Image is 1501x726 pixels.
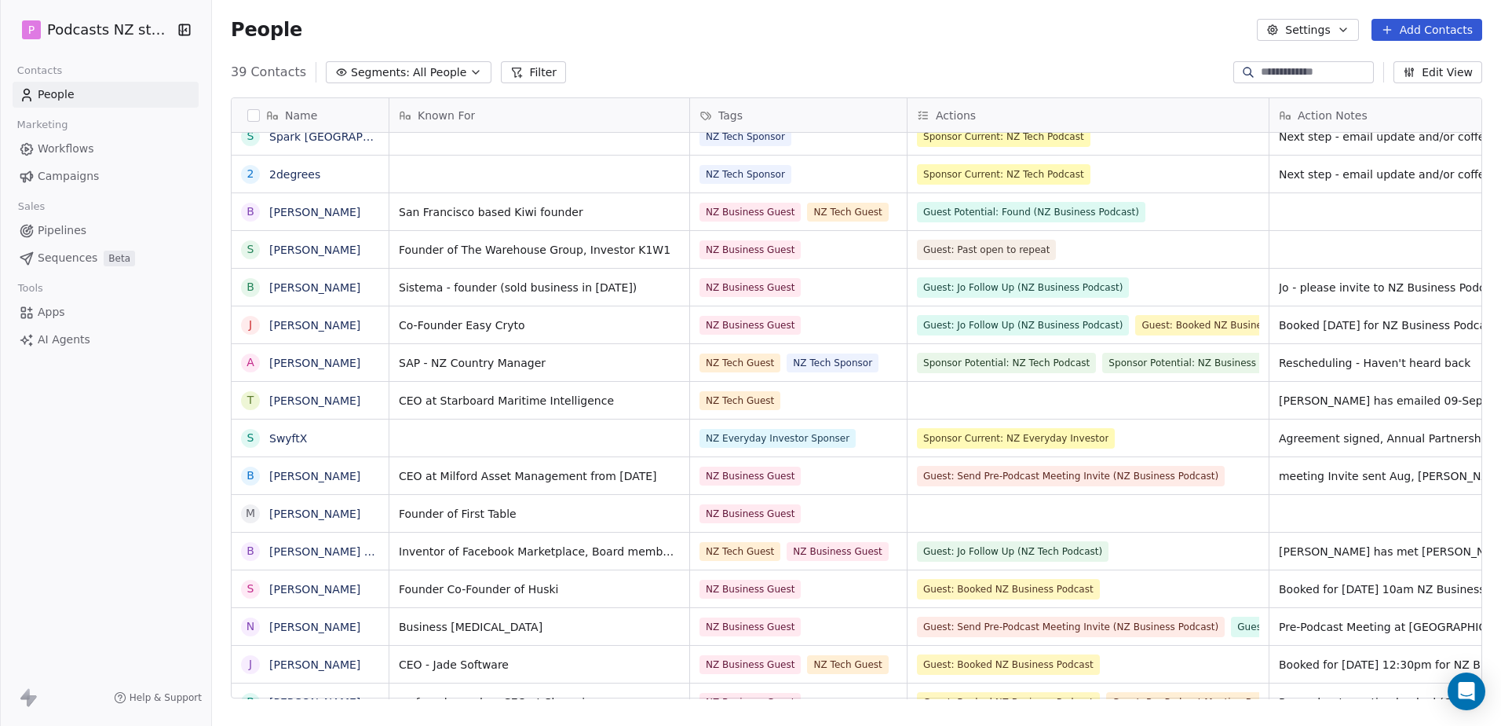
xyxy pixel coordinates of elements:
span: Action Notes [1298,108,1368,123]
a: [PERSON_NAME] [269,621,360,633]
button: Filter [501,61,566,83]
span: NZ Tech Sponsor [699,127,791,146]
span: Sales [11,195,52,218]
a: 2degrees [269,168,320,181]
a: AI Agents [13,327,199,353]
span: NZ Business Guest [699,203,802,222]
span: Sponsor Current: NZ Tech Podcast [923,167,1084,181]
span: NZ Tech Guest [807,655,888,674]
div: Known For [389,98,689,132]
div: J [249,317,252,333]
a: [PERSON_NAME] [269,244,360,256]
a: SequencesBeta [13,245,199,271]
span: SAP - NZ Country Manager [399,355,546,371]
a: Spark [GEOGRAPHIC_DATA] [269,130,420,143]
span: Business [MEDICAL_DATA] [399,619,542,635]
span: Guest: Send Pre-Podcast Meeting Invite (NZ Business Podcast) [923,620,1218,634]
span: Campaigns [38,168,99,185]
span: Workflows [38,141,94,157]
span: Marketing [10,113,75,137]
span: Contacts [10,59,69,82]
span: Actions [936,108,976,123]
span: CEO at Milford Asset Management from [DATE] [399,468,657,484]
span: NZ Everyday Investor Sponser [699,429,856,448]
div: B [247,203,254,220]
div: S [247,581,254,597]
a: [PERSON_NAME] [269,508,360,520]
div: Name [232,98,389,132]
span: All People [413,64,466,81]
div: T [247,392,254,409]
span: NZ Tech Sponsor [699,165,791,184]
span: NZ Business Guest [787,542,889,561]
a: [PERSON_NAME] [269,319,360,332]
span: NZ Business Guest [699,316,802,335]
a: People [13,82,199,108]
span: Guest: Past open to repeat [923,243,1050,257]
span: NZ Business Guest [699,504,802,523]
div: 2 [247,166,254,182]
button: Edit View [1393,61,1482,83]
div: S [247,128,254,145]
span: Tags [718,108,743,123]
a: [PERSON_NAME] [269,281,360,294]
button: PPodcasts NZ studio [19,16,167,43]
span: Pipelines [38,222,86,239]
span: Guest: Booked NZ Business Podcast [923,658,1094,672]
div: B [247,694,254,710]
div: A [247,354,254,371]
span: NZ Tech Sponsor [787,354,878,372]
span: NZ Business Guest [699,278,802,297]
span: NZ Tech Guest [699,354,780,372]
button: Add Contacts [1371,19,1482,41]
span: NZ Tech Guest [807,203,888,222]
span: Sistema - founder (sold business in [DATE]) [399,280,637,295]
span: Co-Founder Easy Cryto [399,317,525,333]
span: AI Agents [38,332,90,348]
button: Settings [1257,19,1358,41]
div: J [249,656,252,673]
span: Guest Potential: Found (NZ Business Podcast) [923,205,1139,219]
span: NZ Business Guest [699,618,802,636]
span: Guest: Jo Follow Up (NZ Tech Podcast) [923,544,1102,559]
a: [PERSON_NAME] Pan [269,545,384,558]
span: Segments: [351,64,410,81]
span: NZ Business Guest [699,693,802,712]
div: S [247,241,254,258]
span: Rescheduling - Haven't heard back [1279,355,1470,371]
a: [PERSON_NAME] [269,394,360,407]
span: NZ Business Guest [699,655,802,674]
span: People [231,18,302,42]
span: NZ Tech Guest [699,542,780,561]
span: NZ Business Guest [699,580,802,599]
span: Sponsor Potential: NZ Business Podcast [1108,356,1296,370]
span: Podcasts NZ studio [47,20,173,40]
a: Help & Support [114,691,202,704]
div: grid [232,133,389,699]
a: SwyftX [269,432,307,445]
span: Apps [38,304,65,321]
div: B [247,543,254,559]
span: Guest: Jo Follow Up (NZ Business Podcast) [923,280,1123,295]
span: Founder of The Warehouse Group, Investor K1W1 [399,242,670,258]
a: [PERSON_NAME] [269,470,360,482]
div: B [247,467,254,484]
a: [PERSON_NAME] [269,696,360,709]
span: Sponsor Potential: NZ Tech Podcast [923,356,1090,370]
span: Known For [418,108,475,123]
span: Guest: Booked NZ Business Podcast [1141,318,1312,332]
span: NZ Business Guest [699,467,802,486]
div: M [246,505,255,522]
span: Beta [104,251,135,266]
a: Apps [13,299,199,325]
span: Founder Co-Founder of Huski [399,581,558,597]
span: Sponsor Current: NZ Everyday Investor [923,431,1108,445]
span: Guest: Jo Follow Up (NZ Business Podcast) [1237,620,1437,634]
div: Open Intercom Messenger [1448,673,1485,710]
span: Inventor of Facebook Marketplace, Board member at [GEOGRAPHIC_DATA], much more [399,544,680,559]
span: CEO at Starboard Maritime Intelligence [399,393,614,409]
span: Founder of First Table [399,506,517,522]
a: Pipelines [13,218,199,244]
span: Help & Support [130,691,202,704]
span: Guest: Jo Follow Up (NZ Business Podcast) [923,318,1123,332]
